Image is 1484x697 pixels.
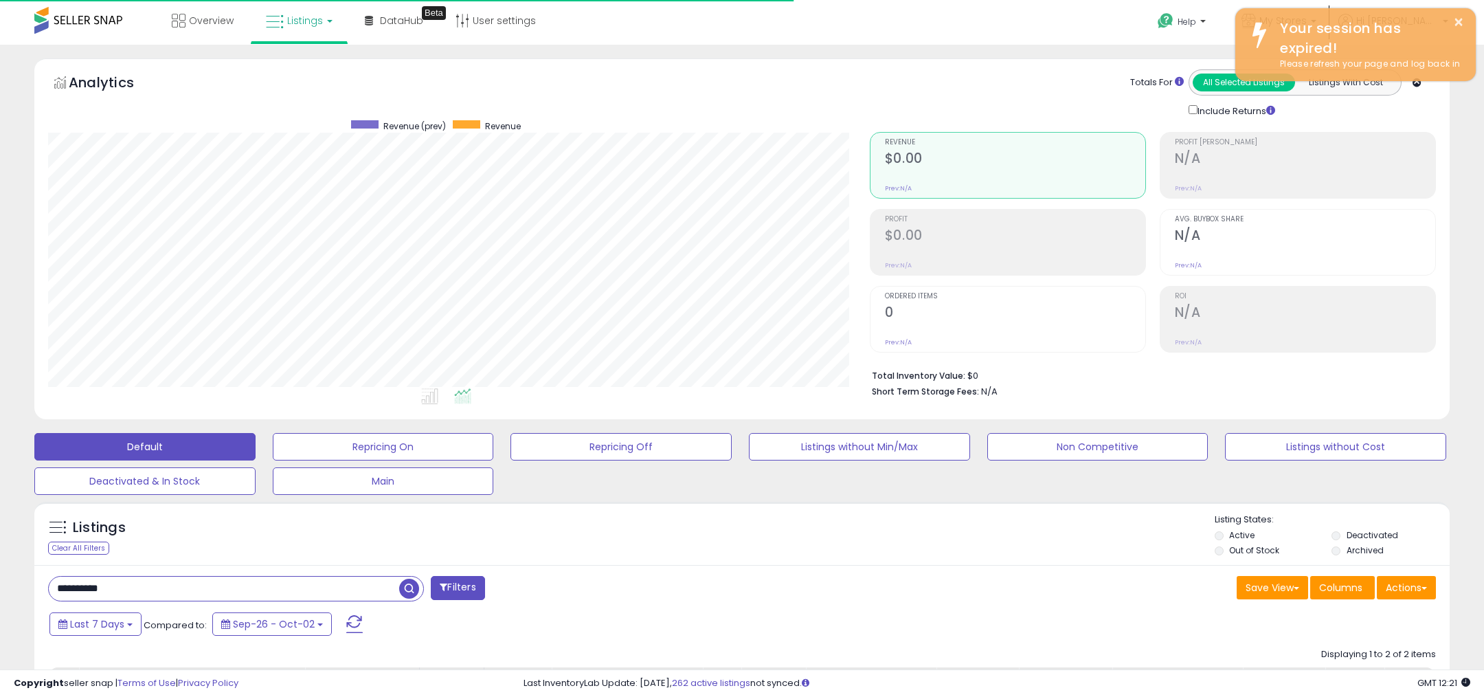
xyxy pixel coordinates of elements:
[1178,102,1292,118] div: Include Returns
[885,338,912,346] small: Prev: N/A
[885,305,1145,323] h2: 0
[380,14,423,27] span: DataHub
[885,261,912,269] small: Prev: N/A
[287,14,323,27] span: Listings
[1229,529,1255,541] label: Active
[422,6,446,20] div: Tooltip anchor
[1193,74,1295,91] button: All Selected Listings
[1270,19,1465,58] div: Your session has expired!
[1229,544,1279,556] label: Out of Stock
[49,612,142,636] button: Last 7 Days
[1178,16,1196,27] span: Help
[885,184,912,192] small: Prev: N/A
[981,385,998,398] span: N/A
[1175,216,1435,223] span: Avg. Buybox Share
[1270,58,1465,71] div: Please refresh your page and log back in
[885,139,1145,146] span: Revenue
[524,677,1470,690] div: Last InventoryLab Update: [DATE], not synced.
[1377,576,1436,599] button: Actions
[885,228,1145,246] h2: $0.00
[73,518,126,538] h5: Listings
[485,120,521,132] span: Revenue
[1175,261,1202,269] small: Prev: N/A
[1157,12,1174,30] i: Get Help
[749,433,970,461] button: Listings without Min/Max
[987,433,1208,461] button: Non Competitive
[1347,544,1384,556] label: Archived
[117,676,176,689] a: Terms of Use
[70,617,124,631] span: Last 7 Days
[885,216,1145,223] span: Profit
[1347,529,1398,541] label: Deactivated
[14,676,64,689] strong: Copyright
[885,293,1145,300] span: Ordered Items
[1175,139,1435,146] span: Profit [PERSON_NAME]
[1453,14,1464,31] button: ×
[672,676,750,689] a: 262 active listings
[1319,581,1362,595] span: Columns
[34,433,256,461] button: Default
[1130,76,1184,89] div: Totals For
[1417,676,1470,689] span: 2025-10-13 12:21 GMT
[48,542,109,555] div: Clear All Filters
[1237,576,1308,599] button: Save View
[212,612,332,636] button: Sep-26 - Oct-02
[872,370,965,381] b: Total Inventory Value:
[69,73,161,96] h5: Analytics
[14,677,238,690] div: seller snap | |
[510,433,732,461] button: Repricing Off
[431,576,484,600] button: Filters
[1215,513,1450,527] p: Listing States:
[1321,648,1436,661] div: Displaying 1 to 2 of 2 items
[273,467,494,495] button: Main
[178,676,238,689] a: Privacy Policy
[1175,293,1435,300] span: ROI
[1147,2,1219,45] a: Help
[1175,338,1202,346] small: Prev: N/A
[189,14,234,27] span: Overview
[872,386,979,397] b: Short Term Storage Fees:
[383,120,446,132] span: Revenue (prev)
[1310,576,1375,599] button: Columns
[885,151,1145,169] h2: $0.00
[1175,151,1435,169] h2: N/A
[1175,184,1202,192] small: Prev: N/A
[1225,433,1446,461] button: Listings without Cost
[233,617,315,631] span: Sep-26 - Oct-02
[273,433,494,461] button: Repricing On
[34,467,256,495] button: Deactivated & In Stock
[872,366,1426,383] li: $0
[1175,228,1435,246] h2: N/A
[1175,305,1435,323] h2: N/A
[144,619,207,632] span: Compared to:
[1294,74,1397,91] button: Listings With Cost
